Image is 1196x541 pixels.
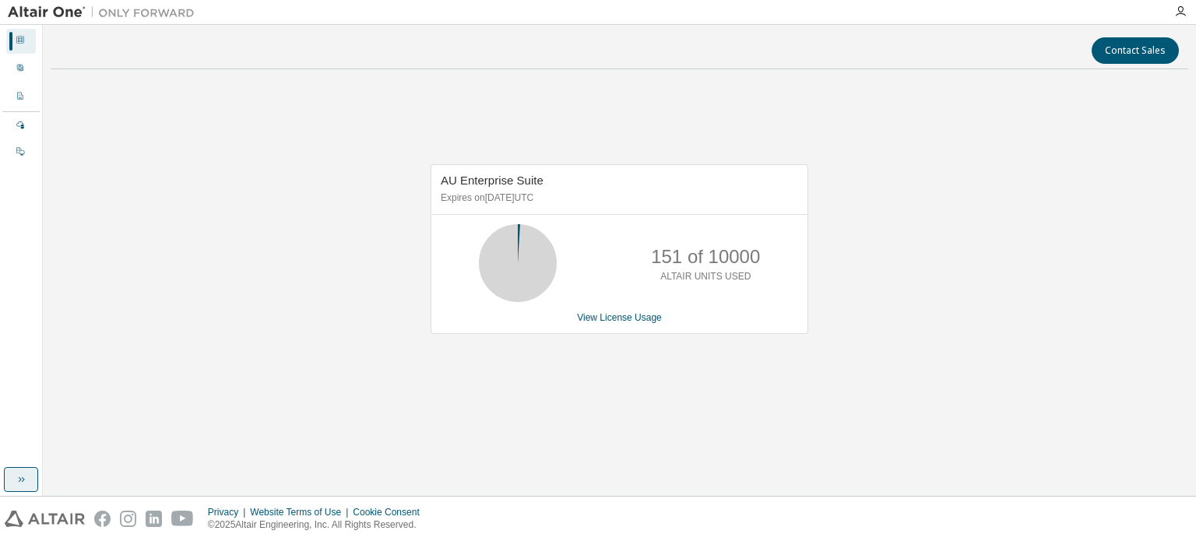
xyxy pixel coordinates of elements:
img: linkedin.svg [146,511,162,527]
div: Website Terms of Use [250,506,353,518]
div: Company Profile [6,85,36,110]
a: View License Usage [577,312,662,323]
img: instagram.svg [120,511,136,527]
p: © 2025 Altair Engineering, Inc. All Rights Reserved. [208,518,429,532]
div: Privacy [208,506,250,518]
button: Contact Sales [1092,37,1179,64]
div: User Profile [6,57,36,82]
img: Altair One [8,5,202,20]
p: Expires on [DATE] UTC [441,191,794,205]
div: On Prem [6,140,36,165]
span: AU Enterprise Suite [441,174,543,187]
img: facebook.svg [94,511,111,527]
p: ALTAIR UNITS USED [660,270,751,283]
img: youtube.svg [171,511,194,527]
div: Managed [6,114,36,139]
img: altair_logo.svg [5,511,85,527]
div: Dashboard [6,29,36,54]
p: 151 of 10000 [651,244,760,270]
div: Cookie Consent [353,506,428,518]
